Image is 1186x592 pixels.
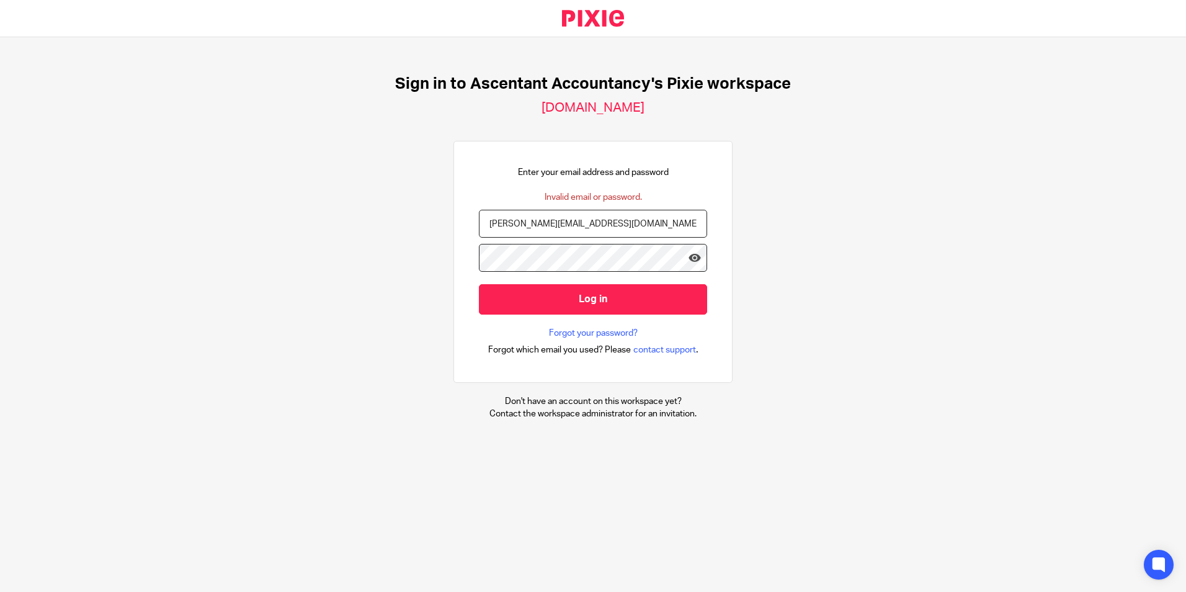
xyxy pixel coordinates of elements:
a: Forgot your password? [549,327,638,339]
h1: Sign in to Ascentant Accountancy's Pixie workspace [395,74,791,94]
input: Log in [479,284,707,315]
span: contact support [633,344,696,356]
div: . [488,343,698,357]
p: Enter your email address and password [518,166,669,179]
span: Forgot which email you used? Please [488,344,631,356]
p: Contact the workspace administrator for an invitation. [489,408,697,420]
p: Don't have an account on this workspace yet? [489,395,697,408]
div: Invalid email or password. [545,191,642,204]
h2: [DOMAIN_NAME] [542,100,644,116]
input: name@example.com [479,210,707,238]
